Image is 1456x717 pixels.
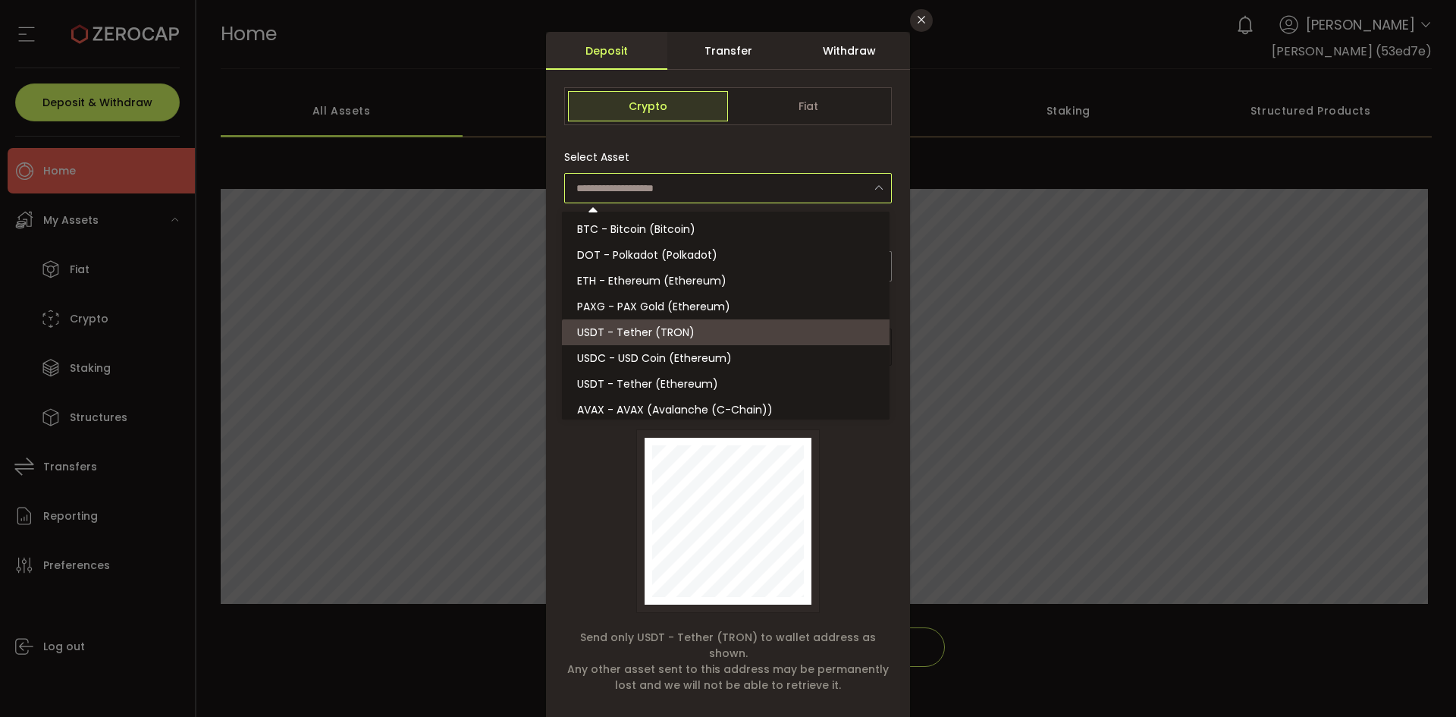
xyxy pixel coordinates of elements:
span: USDC - USD Coin (Ethereum) [577,351,732,366]
span: Send only USDT - Tether (TRON) to wallet address as shown. [564,630,892,662]
span: USDT - Tether (Ethereum) [577,376,718,392]
div: Transfer [667,32,789,70]
span: Crypto [568,91,728,121]
div: Withdraw [789,32,910,70]
button: Close [910,9,933,32]
iframe: Chat Widget [1380,644,1456,717]
div: Deposit [546,32,667,70]
span: PAXG - PAX Gold (Ethereum) [577,299,730,314]
label: Select Asset [564,149,639,165]
span: USDT - Tether (TRON) [577,325,695,340]
span: BTC - Bitcoin (Bitcoin) [577,222,695,237]
span: Fiat [728,91,888,121]
span: AVAX - AVAX (Avalanche (C-Chain)) [577,402,773,417]
span: ETH - Ethereum (Ethereum) [577,273,726,288]
span: Any other asset sent to this address may be permanently lost and we will not be able to retrieve it. [564,662,892,693]
span: DOT - Polkadot (Polkadot) [577,247,717,263]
